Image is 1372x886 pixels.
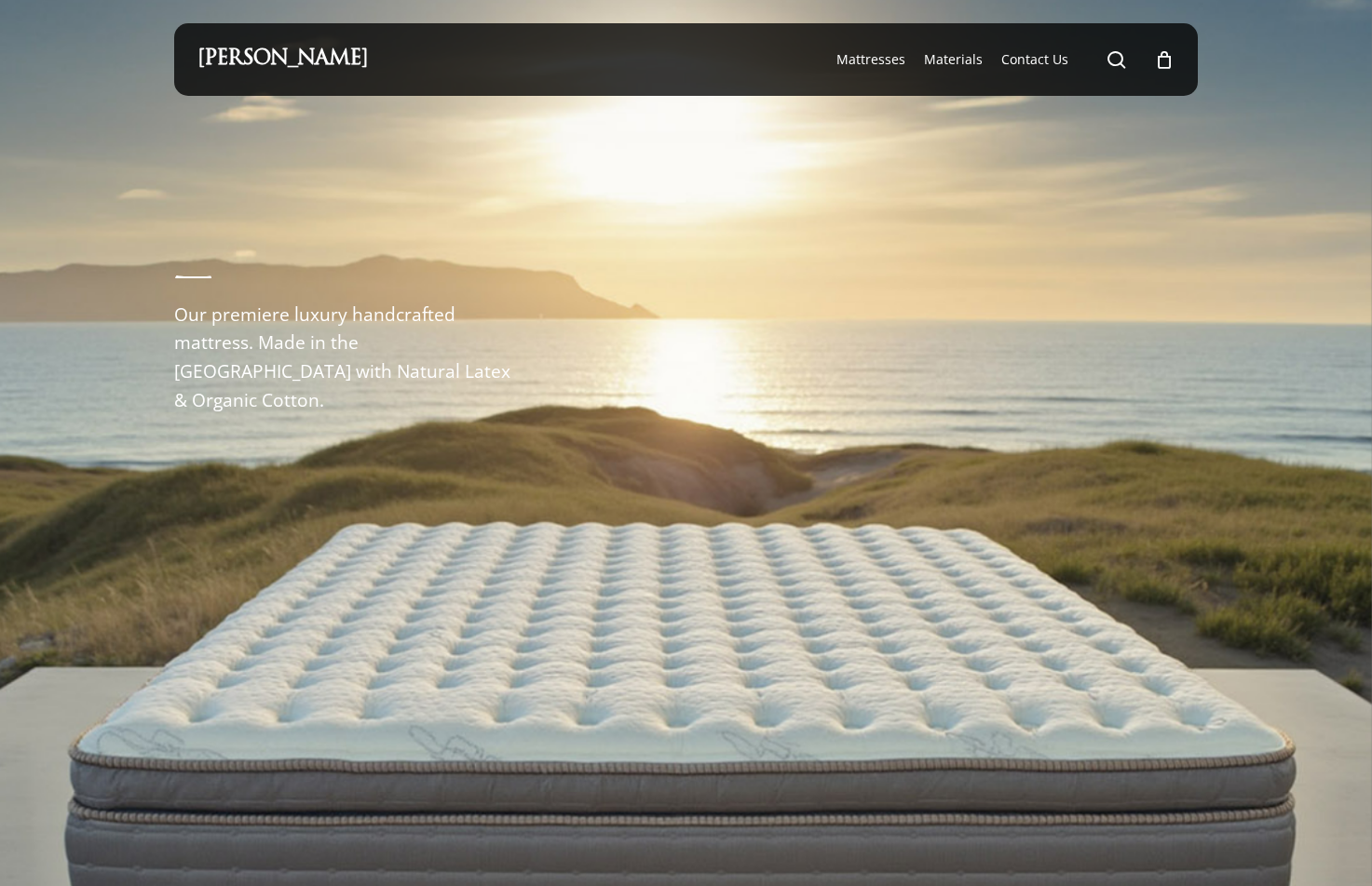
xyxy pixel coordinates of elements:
[1001,50,1068,69] a: Contact Us
[174,301,523,415] p: Our premiere luxury handcrafted mattress. Made in the [GEOGRAPHIC_DATA] with Natural Latex & Orga...
[924,50,983,68] span: Materials
[836,50,905,69] a: Mattresses
[924,50,983,69] a: Materials
[827,23,1175,96] nav: Main Menu
[1001,50,1068,68] span: Contact Us
[197,49,368,70] a: [PERSON_NAME]
[174,222,591,278] h1: The Windsor
[1154,49,1175,70] a: Cart
[836,50,905,68] span: Mattresses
